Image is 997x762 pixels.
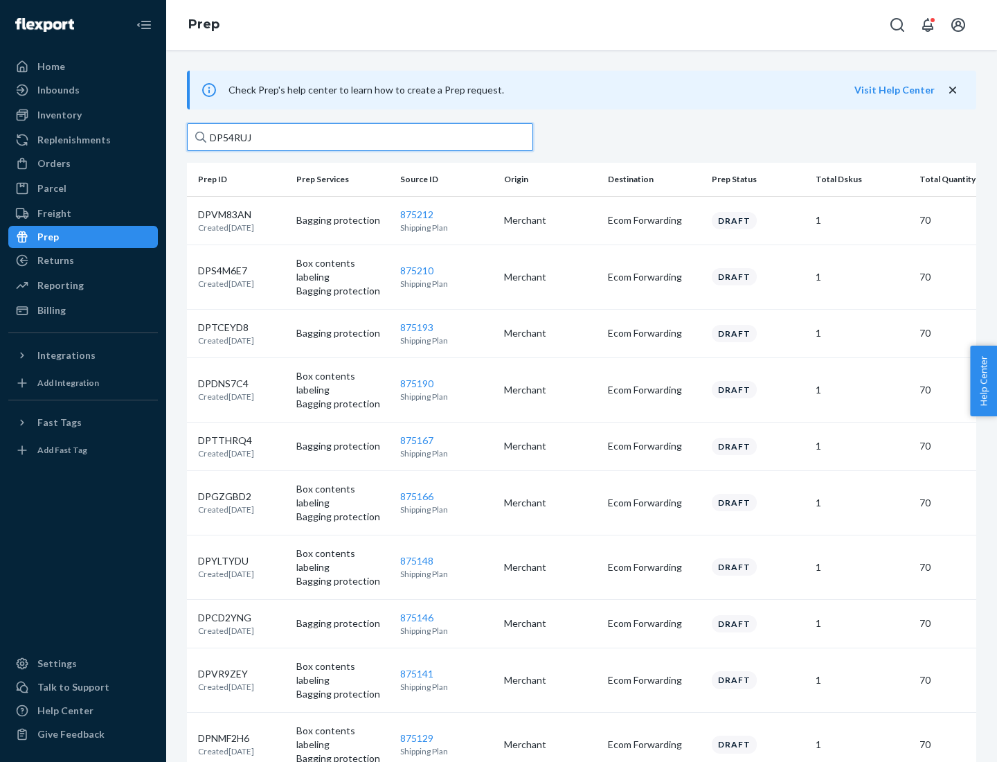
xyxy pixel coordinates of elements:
[296,659,389,687] p: Box contents labeling
[37,704,93,718] div: Help Center
[8,676,158,698] a: Talk to Support
[188,17,219,32] a: Prep
[37,303,66,317] div: Billing
[296,256,389,284] p: Box contents labeling
[198,391,254,402] p: Created [DATE]
[504,439,597,453] p: Merchant
[914,11,942,39] button: Open notifications
[37,206,71,220] div: Freight
[198,490,254,504] p: DPGZGBD2
[504,560,597,574] p: Merchant
[296,397,389,411] p: Bagging protection
[400,209,433,220] a: 875212
[296,724,389,752] p: Box contents labeling
[198,222,254,233] p: Created [DATE]
[400,378,433,389] a: 875190
[37,377,99,389] div: Add Integration
[816,617,908,630] p: 1
[816,738,908,752] p: 1
[810,163,914,196] th: Total Dskus
[8,344,158,366] button: Integrations
[395,163,498,196] th: Source ID
[504,383,597,397] p: Merchant
[712,325,757,342] div: Draft
[400,265,433,276] a: 875210
[816,270,908,284] p: 1
[198,377,254,391] p: DPDNS7C4
[608,560,701,574] p: Ecom Forwarding
[400,732,433,744] a: 875129
[130,11,158,39] button: Close Navigation
[37,60,65,73] div: Home
[498,163,602,196] th: Origin
[198,264,254,278] p: DPS4M6E7
[296,510,389,524] p: Bagging protection
[504,270,597,284] p: Merchant
[8,55,158,78] a: Home
[8,274,158,296] a: Reporting
[400,745,493,757] p: Shipping Plan
[8,226,158,248] a: Prep
[37,181,66,195] div: Parcel
[296,369,389,397] p: Box contents labeling
[15,18,74,32] img: Flexport logo
[712,268,757,285] div: Draft
[37,254,74,267] div: Returns
[608,270,701,284] p: Ecom Forwarding
[400,668,433,680] a: 875141
[296,482,389,510] p: Box contents labeling
[608,326,701,340] p: Ecom Forwarding
[8,372,158,394] a: Add Integration
[177,5,231,45] ol: breadcrumbs
[400,555,433,567] a: 875148
[712,615,757,632] div: Draft
[296,213,389,227] p: Bagging protection
[400,681,493,693] p: Shipping Plan
[8,299,158,321] a: Billing
[712,381,757,398] div: Draft
[8,177,158,200] a: Parcel
[400,568,493,580] p: Shipping Plan
[198,611,254,625] p: DPCD2YNG
[198,732,254,745] p: DPNMF2H6
[8,249,158,272] a: Returns
[291,163,395,196] th: Prep Services
[8,411,158,434] button: Fast Tags
[198,681,254,693] p: Created [DATE]
[712,212,757,229] div: Draft
[816,439,908,453] p: 1
[816,560,908,574] p: 1
[400,321,433,333] a: 875193
[37,444,87,456] div: Add Fast Tag
[37,157,71,170] div: Orders
[504,738,597,752] p: Merchant
[946,83,960,98] button: close
[608,213,701,227] p: Ecom Forwarding
[504,213,597,227] p: Merchant
[296,574,389,588] p: Bagging protection
[8,653,158,675] a: Settings
[608,383,701,397] p: Ecom Forwarding
[400,335,493,346] p: Shipping Plan
[504,617,597,630] p: Merchant
[400,490,433,502] a: 875166
[198,625,254,637] p: Created [DATE]
[37,680,109,694] div: Talk to Support
[37,727,105,741] div: Give Feedback
[198,745,254,757] p: Created [DATE]
[504,496,597,510] p: Merchant
[400,434,433,446] a: 875167
[608,673,701,687] p: Ecom Forwarding
[8,129,158,151] a: Replenishments
[198,554,254,568] p: DPYLTYDU
[198,208,254,222] p: DPVM83AN
[400,222,493,233] p: Shipping Plan
[816,213,908,227] p: 1
[228,84,504,96] span: Check Prep's help center to learn how to create a Prep request.
[37,230,59,244] div: Prep
[816,673,908,687] p: 1
[296,547,389,574] p: Box contents labeling
[608,738,701,752] p: Ecom Forwarding
[706,163,810,196] th: Prep Status
[198,504,254,515] p: Created [DATE]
